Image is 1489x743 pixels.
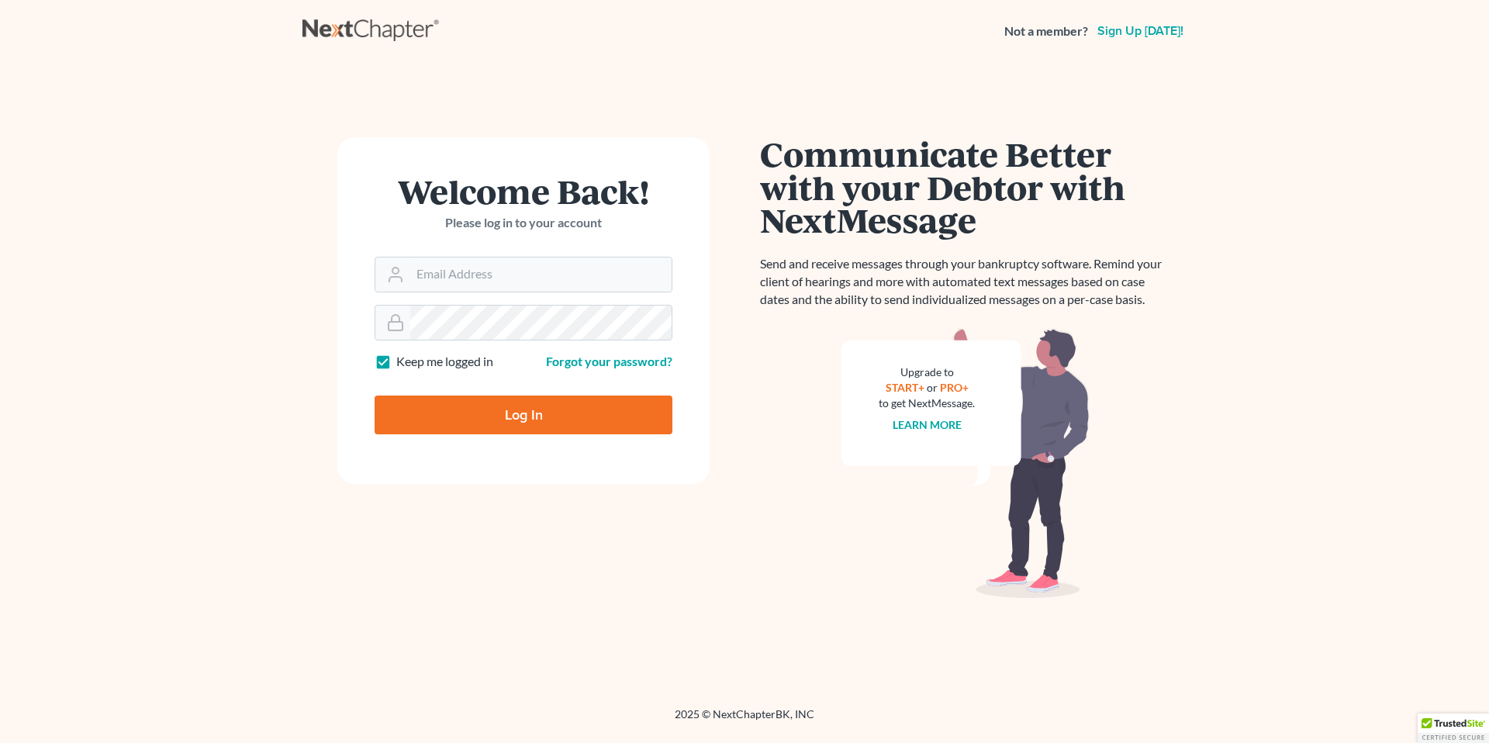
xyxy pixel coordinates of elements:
[927,381,938,394] span: or
[760,255,1171,309] p: Send and receive messages through your bankruptcy software. Remind your client of hearings and mo...
[546,354,672,368] a: Forgot your password?
[1004,22,1088,40] strong: Not a member?
[302,707,1187,734] div: 2025 © NextChapterBK, INC
[396,353,493,371] label: Keep me logged in
[841,327,1090,599] img: nextmessage_bg-59042aed3d76b12b5cd301f8e5b87938c9018125f34e5fa2b7a6b67550977c72.svg
[940,381,969,394] a: PRO+
[886,381,924,394] a: START+
[1094,25,1187,37] a: Sign up [DATE]!
[375,175,672,208] h1: Welcome Back!
[879,396,975,411] div: to get NextMessage.
[893,418,962,431] a: Learn more
[410,257,672,292] input: Email Address
[1418,714,1489,743] div: TrustedSite Certified
[375,396,672,434] input: Log In
[760,137,1171,237] h1: Communicate Better with your Debtor with NextMessage
[375,214,672,232] p: Please log in to your account
[879,365,975,380] div: Upgrade to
